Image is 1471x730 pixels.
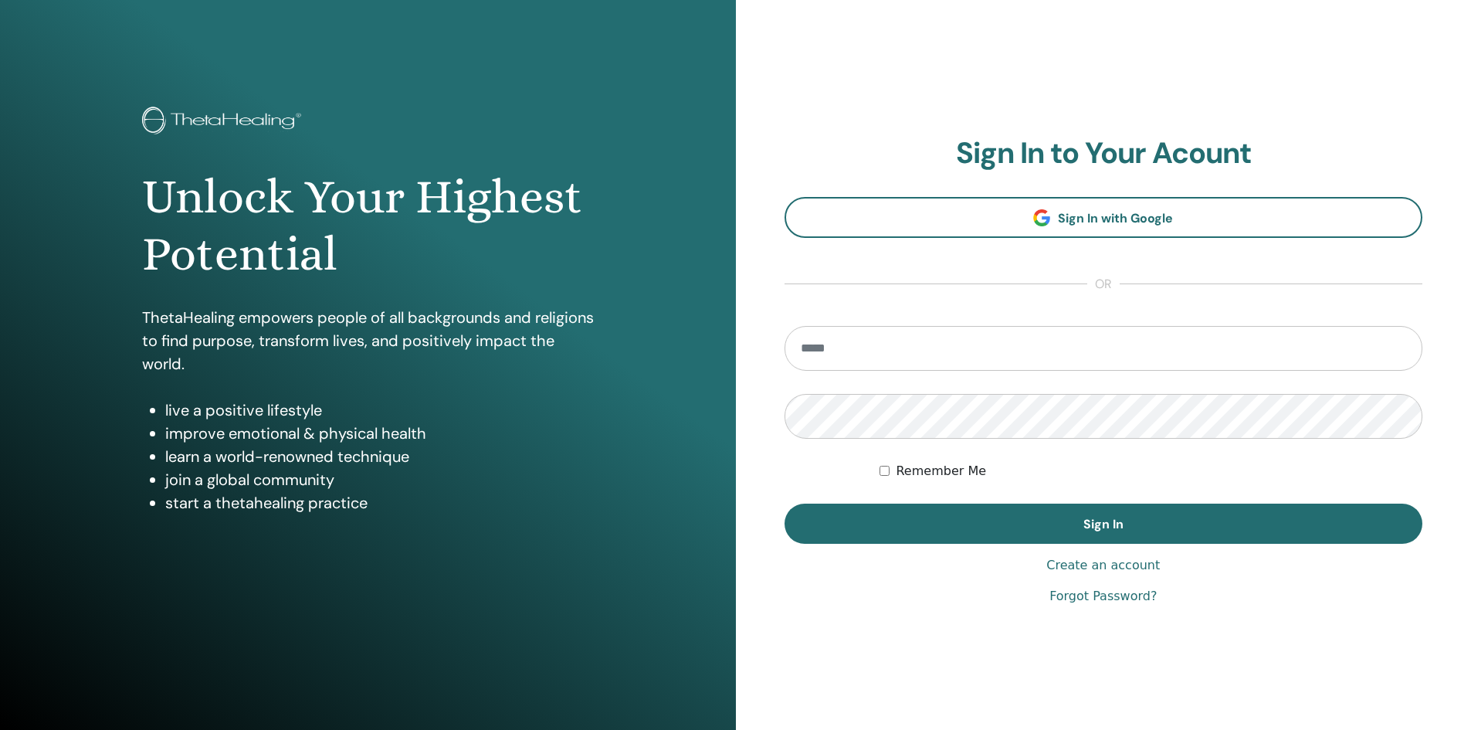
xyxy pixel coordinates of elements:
[896,462,986,480] label: Remember Me
[165,445,594,468] li: learn a world-renowned technique
[1046,556,1160,575] a: Create an account
[142,168,594,284] h1: Unlock Your Highest Potential
[1087,275,1120,294] span: or
[785,136,1423,171] h2: Sign In to Your Acount
[142,306,594,375] p: ThetaHealing empowers people of all backgrounds and religions to find purpose, transform lives, a...
[1083,516,1124,532] span: Sign In
[785,504,1423,544] button: Sign In
[1058,210,1173,226] span: Sign In with Google
[165,491,594,514] li: start a thetahealing practice
[165,399,594,422] li: live a positive lifestyle
[880,462,1422,480] div: Keep me authenticated indefinitely or until I manually logout
[785,197,1423,238] a: Sign In with Google
[165,468,594,491] li: join a global community
[1049,587,1157,606] a: Forgot Password?
[165,422,594,445] li: improve emotional & physical health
